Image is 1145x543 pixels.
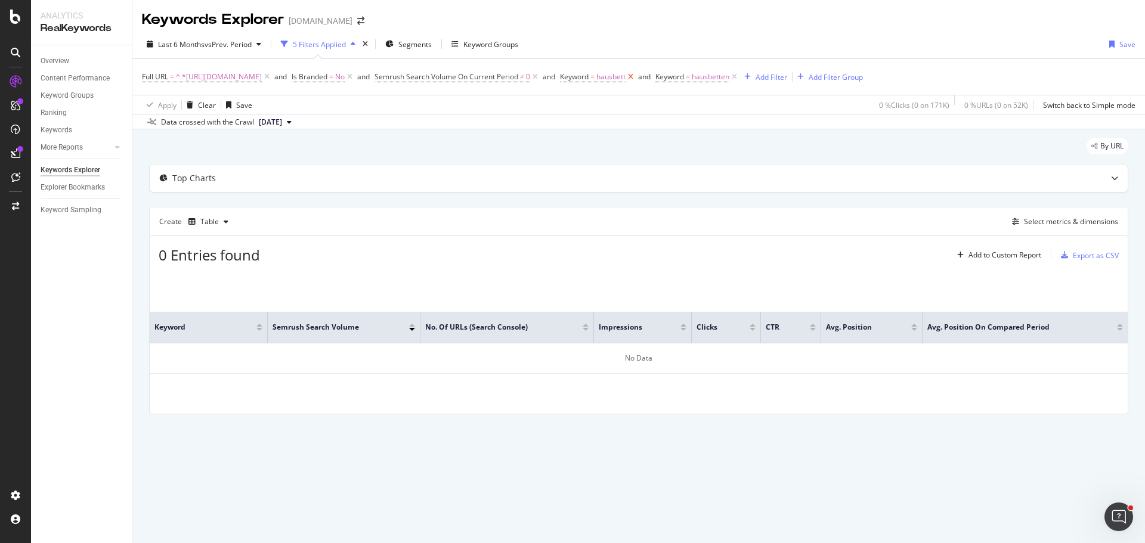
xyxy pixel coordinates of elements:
[41,164,100,176] div: Keywords Explorer
[463,39,518,49] div: Keyword Groups
[766,322,792,333] span: CTR
[526,69,530,85] span: 0
[41,204,123,216] a: Keyword Sampling
[41,141,112,154] a: More Reports
[697,322,732,333] span: Clicks
[543,72,555,82] div: and
[41,164,123,176] a: Keywords Explorer
[826,322,893,333] span: Avg. Position
[184,212,233,231] button: Table
[259,117,282,128] span: 2025 Aug. 9th
[638,71,651,82] button: and
[159,212,233,231] div: Create
[560,72,589,82] span: Keyword
[638,72,651,82] div: and
[686,72,690,82] span: =
[289,15,352,27] div: [DOMAIN_NAME]
[41,124,72,136] div: Keywords
[655,72,684,82] span: Keyword
[41,55,123,67] a: Overview
[1007,215,1118,229] button: Select metrics & dimensions
[793,70,863,84] button: Add Filter Group
[1024,216,1118,226] div: Select metrics & dimensions
[142,35,266,54] button: Last 6 MonthsvsPrev. Period
[150,343,1128,374] div: No Data
[135,69,145,79] img: tab_keywords_by_traffic_grey.svg
[41,89,123,102] a: Keyword Groups
[41,21,122,35] div: RealKeywords
[756,72,787,82] div: Add Filter
[200,218,219,225] div: Table
[964,100,1028,110] div: 0 % URLs ( 0 on 52K )
[159,245,260,265] span: 0 Entries found
[590,72,595,82] span: =
[398,39,432,49] span: Segments
[198,100,216,110] div: Clear
[425,322,565,333] span: No. of URLs (Search Console)
[41,181,123,194] a: Explorer Bookmarks
[142,95,177,114] button: Apply
[41,72,110,85] div: Content Performance
[41,107,123,119] a: Ranking
[31,31,135,41] div: Domaine: [DOMAIN_NAME]
[158,100,177,110] div: Apply
[41,181,105,194] div: Explorer Bookmarks
[41,141,83,154] div: More Reports
[329,72,333,82] span: =
[273,322,391,333] span: Semrush Search Volume
[1100,142,1124,150] span: By URL
[170,72,174,82] span: =
[19,31,29,41] img: website_grey.svg
[274,72,287,82] div: and
[1104,35,1135,54] button: Save
[543,71,555,82] button: and
[1119,39,1135,49] div: Save
[154,322,239,333] span: Keyword
[360,38,370,50] div: times
[176,69,262,85] span: ^.*[URL][DOMAIN_NAME]
[161,117,254,128] div: Data crossed with the Crawl
[41,124,123,136] a: Keywords
[236,100,252,110] div: Save
[1087,138,1128,154] div: legacy label
[520,72,524,82] span: ≠
[1073,250,1119,260] div: Export as CSV
[739,70,787,84] button: Add Filter
[375,72,518,82] span: Semrush Search Volume On Current Period
[596,69,626,85] span: hausbett
[447,35,523,54] button: Keyword Groups
[952,246,1041,265] button: Add to Custom Report
[380,35,437,54] button: Segments
[61,70,92,78] div: Domaine
[19,19,29,29] img: logo_orange.svg
[292,72,327,82] span: Is Branded
[276,35,360,54] button: 5 Filters Applied
[274,71,287,82] button: and
[158,39,205,49] span: Last 6 Months
[357,71,370,82] button: and
[33,19,58,29] div: v 4.0.25
[41,204,101,216] div: Keyword Sampling
[1104,502,1133,531] iframe: Intercom live chat
[41,107,67,119] div: Ranking
[41,10,122,21] div: Analytics
[41,55,69,67] div: Overview
[41,89,94,102] div: Keyword Groups
[254,115,296,129] button: [DATE]
[968,252,1041,259] div: Add to Custom Report
[879,100,949,110] div: 0 % Clicks ( 0 on 171K )
[142,72,168,82] span: Full URL
[357,72,370,82] div: and
[927,322,1099,333] span: Avg. Position On Compared Period
[1056,246,1119,265] button: Export as CSV
[293,39,346,49] div: 5 Filters Applied
[182,95,216,114] button: Clear
[809,72,863,82] div: Add Filter Group
[205,39,252,49] span: vs Prev. Period
[48,69,58,79] img: tab_domain_overview_orange.svg
[599,322,663,333] span: Impressions
[357,17,364,25] div: arrow-right-arrow-left
[335,69,345,85] span: No
[41,72,123,85] a: Content Performance
[1043,100,1135,110] div: Switch back to Simple mode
